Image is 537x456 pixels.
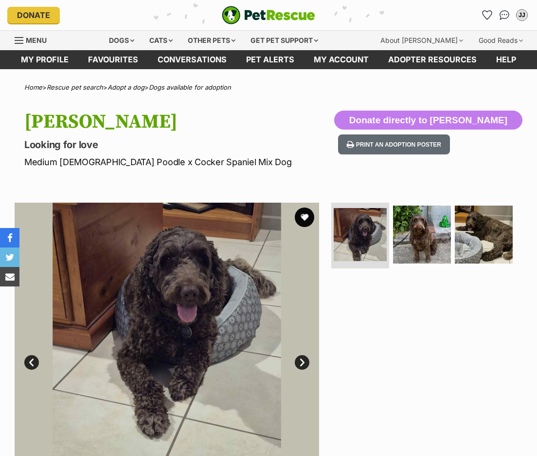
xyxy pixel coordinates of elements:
[102,31,141,50] div: Dogs
[149,83,231,91] a: Dogs available for adoption
[222,6,315,24] a: PetRescue
[479,7,530,23] ul: Account quick links
[295,355,309,370] a: Next
[47,83,103,91] a: Rescue pet search
[334,208,387,261] img: Photo of Missie
[374,31,470,50] div: About [PERSON_NAME]
[11,50,78,69] a: My profile
[455,206,513,264] img: Photo of Missie
[222,6,315,24] img: logo-e224e6f780fb5917bec1dbf3a21bbac754714ae5b6737aabdf751b685950b380.svg
[500,10,510,20] img: chat-41dd97257d64d25036548639549fe6c8038ab92f7586957e7f3b1b290dea8141.svg
[479,7,495,23] a: Favourites
[517,10,527,20] div: JJ
[486,50,526,69] a: Help
[24,111,329,133] h1: [PERSON_NAME]
[24,155,329,169] p: Medium [DEMOGRAPHIC_DATA] Poodle x Cocker Spaniel Mix Dog
[236,50,304,69] a: Pet alerts
[378,50,486,69] a: Adopter resources
[24,138,329,152] p: Looking for love
[393,206,451,264] img: Photo of Missie
[7,7,60,23] a: Donate
[181,31,242,50] div: Other pets
[26,36,47,44] span: Menu
[24,355,39,370] a: Prev
[497,7,512,23] a: Conversations
[143,31,179,50] div: Cats
[304,50,378,69] a: My account
[338,134,450,154] button: Print an adoption poster
[107,83,144,91] a: Adopt a dog
[78,50,148,69] a: Favourites
[15,31,54,48] a: Menu
[295,208,314,227] button: favourite
[148,50,236,69] a: conversations
[244,31,325,50] div: Get pet support
[24,83,42,91] a: Home
[334,111,522,130] button: Donate directly to [PERSON_NAME]
[472,31,530,50] div: Good Reads
[514,7,530,23] button: My account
